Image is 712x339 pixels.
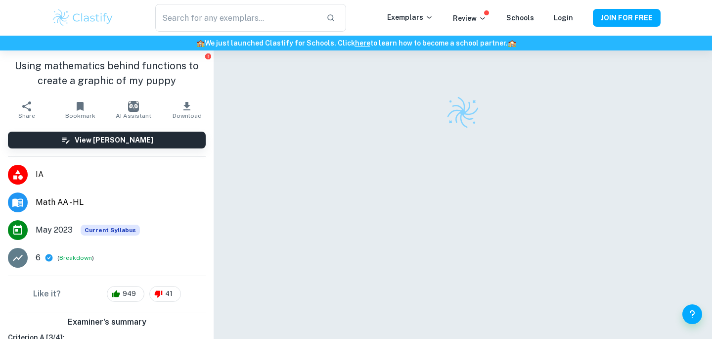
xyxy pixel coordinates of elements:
[107,96,160,124] button: AI Assistant
[160,96,214,124] button: Download
[59,253,92,262] button: Breakdown
[65,112,95,119] span: Bookmark
[173,112,202,119] span: Download
[155,4,318,32] input: Search for any exemplars...
[2,38,710,48] h6: We just launched Clastify for Schools. Click to learn how to become a school partner.
[81,225,140,236] div: This exemplar is based on the current syllabus. Feel free to refer to it for inspiration/ideas wh...
[36,169,206,181] span: IA
[506,14,534,22] a: Schools
[36,252,41,264] p: 6
[445,95,480,130] img: Clastify logo
[682,304,702,324] button: Help and Feedback
[4,316,210,328] h6: Examiner's summary
[387,12,433,23] p: Exemplars
[36,224,73,236] span: May 2023
[593,9,661,27] button: JOIN FOR FREE
[36,196,206,208] span: Math AA - HL
[18,112,35,119] span: Share
[81,225,140,236] span: Current Syllabus
[453,13,487,24] p: Review
[75,135,153,145] h6: View [PERSON_NAME]
[8,58,206,88] h1: Using mathematics behind functions to create a graphic of my puppy
[57,253,94,263] span: ( )
[554,14,573,22] a: Login
[33,288,61,300] h6: Like it?
[53,96,107,124] button: Bookmark
[116,112,151,119] span: AI Assistant
[204,52,212,60] button: Report issue
[355,39,370,47] a: here
[508,39,516,47] span: 🏫
[196,39,205,47] span: 🏫
[117,289,141,299] span: 949
[51,8,114,28] img: Clastify logo
[160,289,178,299] span: 41
[8,132,206,148] button: View [PERSON_NAME]
[128,101,139,112] img: AI Assistant
[107,286,144,302] div: 949
[149,286,181,302] div: 41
